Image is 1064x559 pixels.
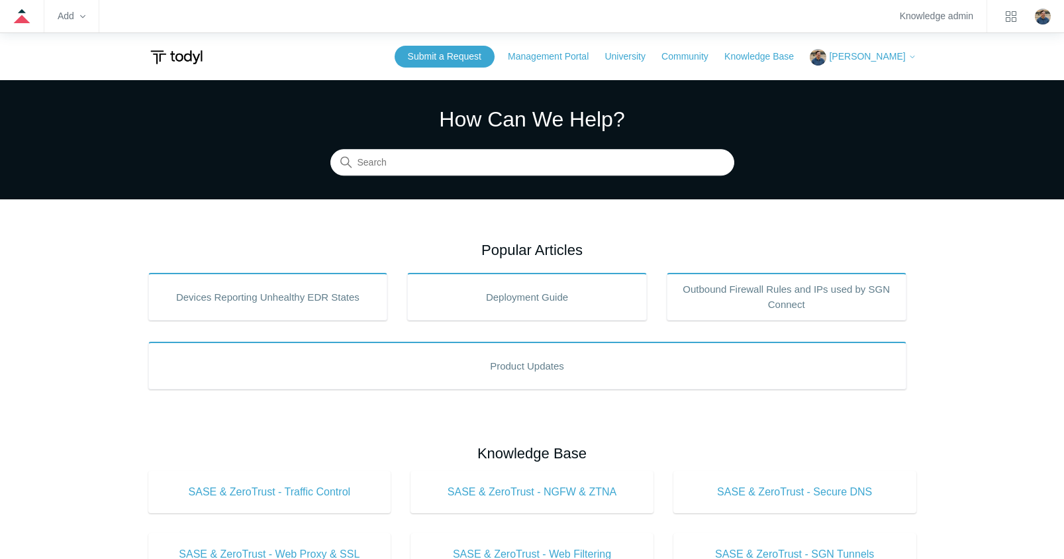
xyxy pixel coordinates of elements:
[58,13,85,20] zd-hc-trigger: Add
[148,342,906,389] a: Product Updates
[810,49,916,66] button: [PERSON_NAME]
[430,484,634,500] span: SASE & ZeroTrust - NGFW & ZTNA
[395,46,495,68] a: Submit a Request
[829,51,905,62] span: [PERSON_NAME]
[667,273,906,321] a: Outbound Firewall Rules and IPs used by SGN Connect
[148,45,205,70] img: Todyl Support Center Help Center home page
[411,471,653,513] a: SASE & ZeroTrust - NGFW & ZTNA
[724,50,807,64] a: Knowledge Base
[605,50,658,64] a: University
[693,484,896,500] span: SASE & ZeroTrust - Secure DNS
[168,484,371,500] span: SASE & ZeroTrust - Traffic Control
[148,273,388,321] a: Devices Reporting Unhealthy EDR States
[508,50,602,64] a: Management Portal
[1035,9,1051,25] img: user avatar
[330,150,734,176] input: Search
[148,239,916,261] h2: Popular Articles
[1035,9,1051,25] zd-hc-trigger: Click your profile icon to open the profile menu
[407,273,647,321] a: Deployment Guide
[330,103,734,135] h1: How Can We Help?
[673,471,916,513] a: SASE & ZeroTrust - Secure DNS
[900,13,973,20] a: Knowledge admin
[661,50,722,64] a: Community
[148,471,391,513] a: SASE & ZeroTrust - Traffic Control
[148,442,916,464] h2: Knowledge Base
